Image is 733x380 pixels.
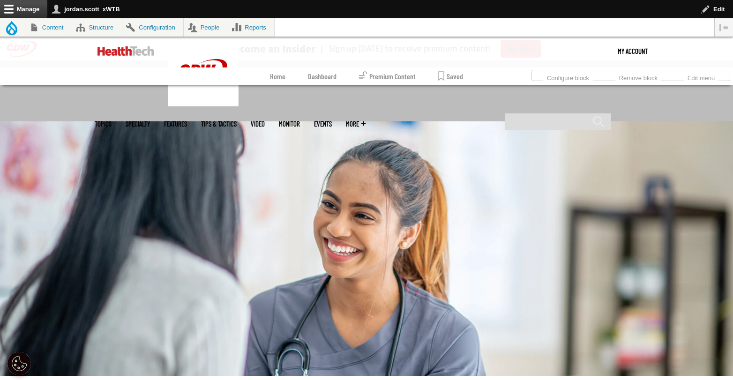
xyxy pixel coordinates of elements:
[228,18,275,37] a: Reports
[164,120,187,127] a: Features
[201,120,237,127] a: Tips & Tactics
[97,46,154,56] img: Home
[270,67,285,85] a: Home
[308,67,337,85] a: Dashboard
[7,352,31,375] div: Cookie Settings
[25,18,72,37] a: Content
[168,37,239,106] img: Home
[359,67,416,85] a: Premium Content
[126,120,150,127] span: Specialty
[279,120,300,127] a: MonITor
[618,37,648,65] a: My Account
[438,67,463,85] a: Saved
[615,72,661,82] a: Remove block
[122,18,183,37] a: Configuration
[184,18,228,37] a: People
[543,72,593,82] a: Configure block
[715,18,733,37] button: Vertical orientation
[314,120,332,127] a: Events
[72,18,122,37] a: Structure
[95,120,112,127] span: Topics
[618,37,648,65] div: User menu
[168,99,239,109] a: CDW
[7,352,31,375] button: Open Preferences
[346,120,366,127] span: More
[251,120,265,127] a: Video
[684,72,718,82] a: Edit menu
